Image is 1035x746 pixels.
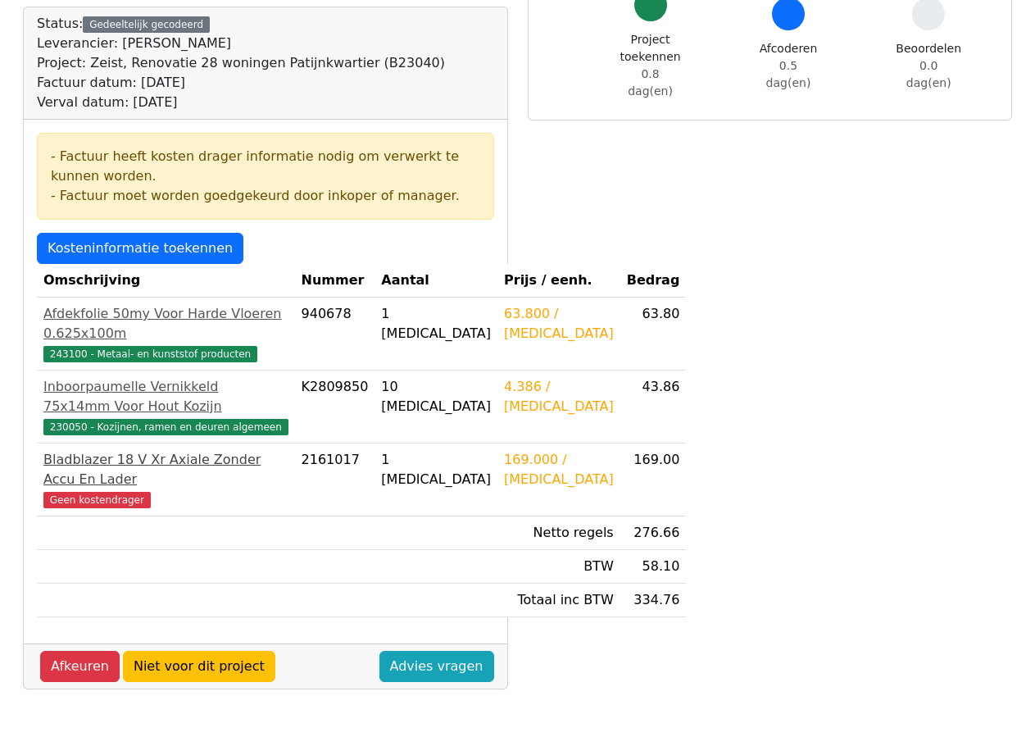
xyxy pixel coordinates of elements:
a: Inboorpaumelle Vernikkeld 75x14mm Voor Hout Kozijn230050 - Kozijnen, ramen en deuren algemeen [43,377,288,436]
a: Advies vragen [379,651,494,682]
a: Niet voor dit project [123,651,275,682]
span: 230050 - Kozijnen, ramen en deuren algemeen [43,419,288,435]
th: Aantal [375,264,497,298]
a: Afdekfolie 50my Voor Harde Vloeren 0.625x100m243100 - Metaal- en kunststof producten [43,304,288,363]
div: Beoordelen [896,40,961,92]
div: 1 [MEDICAL_DATA] [381,450,491,489]
td: 276.66 [620,516,687,550]
div: Inboorpaumelle Vernikkeld 75x14mm Voor Hout Kozijn [43,377,288,416]
div: Gedeeltelijk gecodeerd [83,16,210,33]
td: 63.80 [620,298,687,371]
td: 334.76 [620,584,687,617]
div: Verval datum: [DATE] [37,93,445,112]
div: - Factuur heeft kosten drager informatie nodig om verwerkt te kunnen worden. [51,147,480,186]
th: Omschrijving [37,264,295,298]
div: Afcoderen [760,40,818,92]
div: Factuur datum: [DATE] [37,73,445,93]
span: 0.0 dag(en) [906,59,951,89]
div: Leverancier: [PERSON_NAME] [37,34,445,53]
div: 1 [MEDICAL_DATA] [381,304,491,343]
span: 0.5 dag(en) [766,59,811,89]
th: Bedrag [620,264,687,298]
div: 10 [MEDICAL_DATA] [381,377,491,416]
div: Bladblazer 18 V Xr Axiale Zonder Accu En Lader [43,450,288,489]
div: Afdekfolie 50my Voor Harde Vloeren 0.625x100m [43,304,288,343]
td: 2161017 [295,444,375,516]
a: Bladblazer 18 V Xr Axiale Zonder Accu En LaderGeen kostendrager [43,450,288,509]
td: 169.00 [620,444,687,516]
div: Project toekennen [620,31,681,100]
div: Status: [37,14,445,112]
span: 243100 - Metaal- en kunststof producten [43,346,257,362]
td: BTW [497,550,620,584]
td: K2809850 [295,371,375,444]
td: 58.10 [620,550,687,584]
div: 169.000 / [MEDICAL_DATA] [504,450,614,489]
div: 4.386 / [MEDICAL_DATA] [504,377,614,416]
td: 940678 [295,298,375,371]
div: 63.800 / [MEDICAL_DATA] [504,304,614,343]
div: Project: Zeist, Renovatie 28 woningen Patijnkwartier (B23040) [37,53,445,73]
span: 0.8 dag(en) [628,67,673,98]
th: Nummer [295,264,375,298]
a: Afkeuren [40,651,120,682]
th: Prijs / eenh. [497,264,620,298]
a: Kosteninformatie toekennen [37,233,243,264]
div: - Factuur moet worden goedgekeurd door inkoper of manager. [51,186,480,206]
td: Netto regels [497,516,620,550]
td: 43.86 [620,371,687,444]
span: Geen kostendrager [43,492,151,508]
td: Totaal inc BTW [497,584,620,617]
